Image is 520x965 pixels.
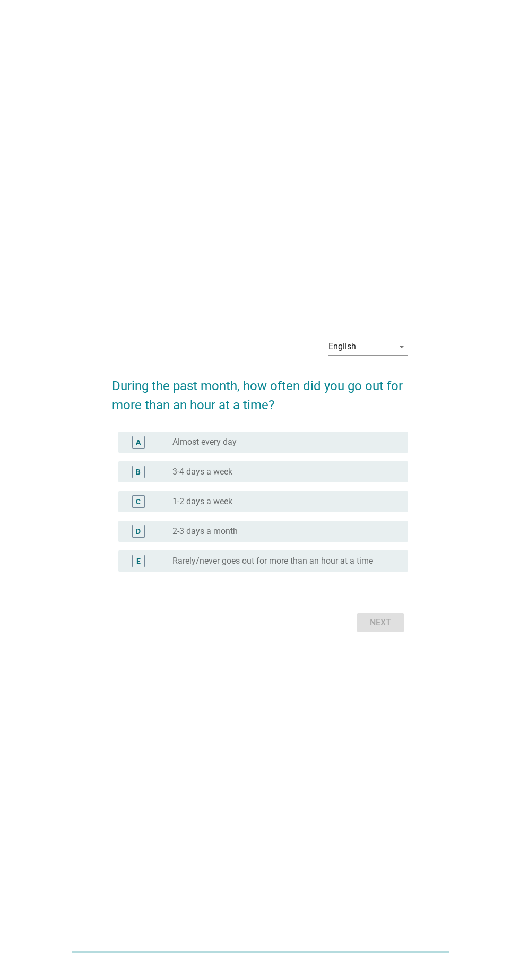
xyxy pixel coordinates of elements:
div: E [136,556,141,567]
div: English [328,342,356,351]
i: arrow_drop_down [395,340,408,353]
div: A [136,437,141,448]
label: 2-3 days a month [172,526,238,537]
label: Almost every day [172,437,237,447]
h2: During the past month, how often did you go out for more than an hour at a time? [112,366,408,415]
div: B [136,467,141,478]
div: C [136,496,141,507]
div: D [136,526,141,537]
label: 3-4 days a week [172,467,232,477]
label: 1-2 days a week [172,496,232,507]
label: Rarely/never goes out for more than an hour at a time [172,556,373,566]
